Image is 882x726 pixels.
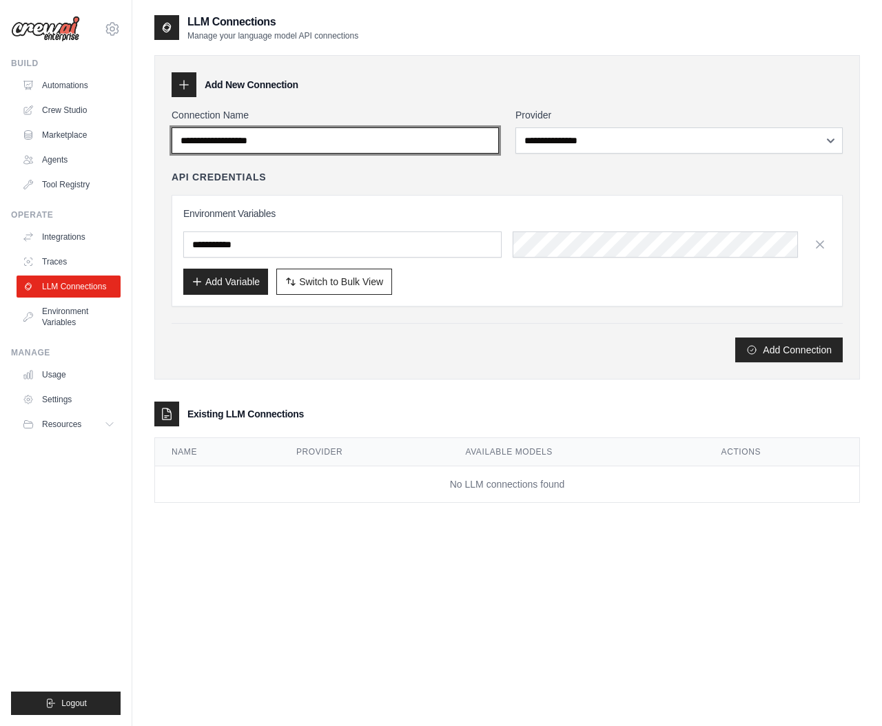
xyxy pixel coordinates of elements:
h3: Environment Variables [183,207,831,220]
button: Add Connection [735,338,843,362]
span: Switch to Bulk View [299,275,383,289]
button: Switch to Bulk View [276,269,392,295]
th: Name [155,438,280,466]
th: Provider [280,438,449,466]
label: Connection Name [172,108,499,122]
a: Settings [17,388,121,411]
a: Marketplace [17,124,121,146]
p: Manage your language model API connections [187,30,358,41]
a: LLM Connections [17,276,121,298]
a: Automations [17,74,121,96]
div: Build [11,58,121,69]
span: Logout [61,698,87,709]
label: Provider [515,108,843,122]
button: Logout [11,692,121,715]
a: Tool Registry [17,174,121,196]
div: Manage [11,347,121,358]
td: No LLM connections found [155,466,859,503]
h3: Existing LLM Connections [187,407,304,421]
a: Crew Studio [17,99,121,121]
a: Traces [17,251,121,273]
button: Add Variable [183,269,268,295]
span: Resources [42,419,81,430]
h2: LLM Connections [187,14,358,30]
a: Environment Variables [17,300,121,333]
img: Logo [11,16,80,42]
h4: API Credentials [172,170,266,184]
div: Operate [11,209,121,220]
button: Resources [17,413,121,435]
a: Agents [17,149,121,171]
th: Available Models [449,438,704,466]
a: Usage [17,364,121,386]
th: Actions [705,438,859,466]
h3: Add New Connection [205,78,298,92]
a: Integrations [17,226,121,248]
